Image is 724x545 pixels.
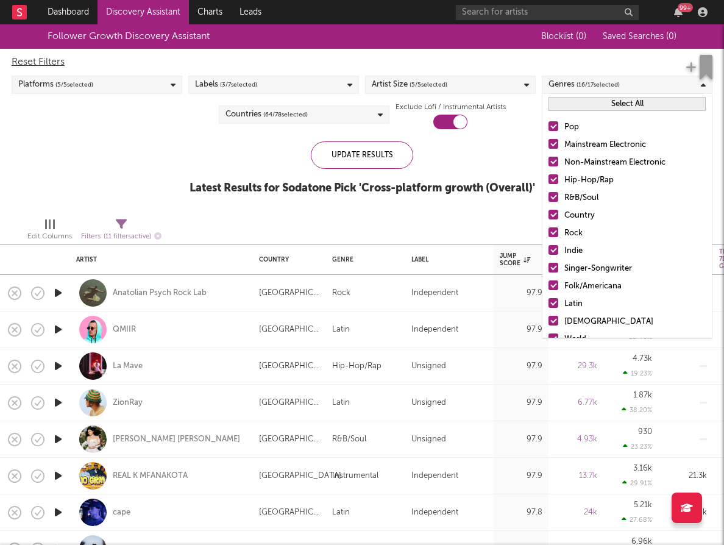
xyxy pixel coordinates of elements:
[548,97,706,111] button: Select All
[674,7,683,17] button: 99+
[500,432,542,447] div: 97.9
[666,32,676,41] span: ( 0 )
[311,141,413,169] div: Update Results
[622,479,652,487] div: 29.91 %
[500,322,542,337] div: 97.9
[27,229,72,244] div: Edit Columns
[623,369,652,377] div: 19.23 %
[555,432,597,447] div: 4.93k
[622,406,652,414] div: 38.20 %
[633,465,652,472] div: 3.16k
[500,396,542,410] div: 97.9
[500,252,530,267] div: Jump Score
[555,359,597,374] div: 29.3k
[564,173,706,188] div: Hip-Hop/Rap
[259,256,314,263] div: Country
[113,471,188,482] a: REAL K MFANAKOTA
[195,77,257,92] div: Labels
[259,505,320,520] div: [GEOGRAPHIC_DATA]
[411,396,446,410] div: Unsigned
[332,432,366,447] div: R&B/Soul
[190,181,535,196] div: Latest Results for Sodatone Pick ' Cross-platform growth (Overall) '
[48,29,210,44] div: Follower Growth Discovery Assistant
[104,233,151,240] span: ( 11 filters active)
[332,505,350,520] div: Latin
[113,361,143,372] a: La Mave
[411,286,458,301] div: Independent
[259,359,320,374] div: [GEOGRAPHIC_DATA]
[411,432,446,447] div: Unsigned
[113,324,136,335] a: QMIIR
[555,505,597,520] div: 24k
[372,77,447,92] div: Artist Size
[678,3,693,12] div: 99 +
[555,396,597,410] div: 6.77k
[564,226,706,241] div: Rock
[564,297,706,312] div: Latin
[113,288,207,299] a: Anatolian Psych Rock Lab
[55,77,93,92] span: ( 5 / 5 selected)
[564,332,706,347] div: World
[81,214,161,249] div: Filters(11 filters active)
[633,391,652,399] div: 1.87k
[259,469,341,483] div: [GEOGRAPHIC_DATA]
[332,322,350,337] div: Latin
[564,138,706,152] div: Mainstream Electronic
[638,428,652,436] div: 930
[577,77,620,92] span: ( 16 / 17 selected)
[411,469,458,483] div: Independent
[664,505,707,520] div: 61.9k
[500,286,542,301] div: 97.9
[410,77,447,92] span: ( 5 / 5 selected)
[332,396,350,410] div: Latin
[396,100,506,115] label: Exclude Lofi / Instrumental Artists
[113,397,143,408] a: ZionRay
[555,469,597,483] div: 13.7k
[332,286,350,301] div: Rock
[548,77,620,92] div: Genres
[18,77,93,92] div: Platforms
[500,505,542,520] div: 97.8
[332,359,382,374] div: Hip-Hop/Rap
[633,355,652,363] div: 4.73k
[541,32,586,41] span: Blocklist
[564,244,706,258] div: Indie
[76,256,241,263] div: Artist
[411,359,446,374] div: Unsigned
[500,469,542,483] div: 97.9
[259,286,320,301] div: [GEOGRAPHIC_DATA]
[225,107,308,122] div: Countries
[634,501,652,509] div: 5.21k
[599,32,676,41] button: Saved Searches (0)
[332,469,378,483] div: Instrumental
[456,5,639,20] input: Search for artists
[113,507,130,518] a: cape
[113,434,240,445] a: [PERSON_NAME] [PERSON_NAME]
[263,107,308,122] span: ( 64 / 78 selected)
[664,469,707,483] div: 21.3k
[564,155,706,170] div: Non-Mainstream Electronic
[500,359,542,374] div: 97.9
[411,322,458,337] div: Independent
[259,396,320,410] div: [GEOGRAPHIC_DATA]
[564,279,706,294] div: Folk/Americana
[220,77,257,92] span: ( 3 / 7 selected)
[564,120,706,135] div: Pop
[564,208,706,223] div: Country
[564,315,706,329] div: [DEMOGRAPHIC_DATA]
[259,322,320,337] div: [GEOGRAPHIC_DATA]
[259,432,320,447] div: [GEOGRAPHIC_DATA]
[622,516,652,524] div: 27.68 %
[332,256,393,263] div: Genre
[623,443,652,451] div: 23.23 %
[27,214,72,249] div: Edit Columns
[81,229,161,244] div: Filters
[12,55,712,69] div: Reset Filters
